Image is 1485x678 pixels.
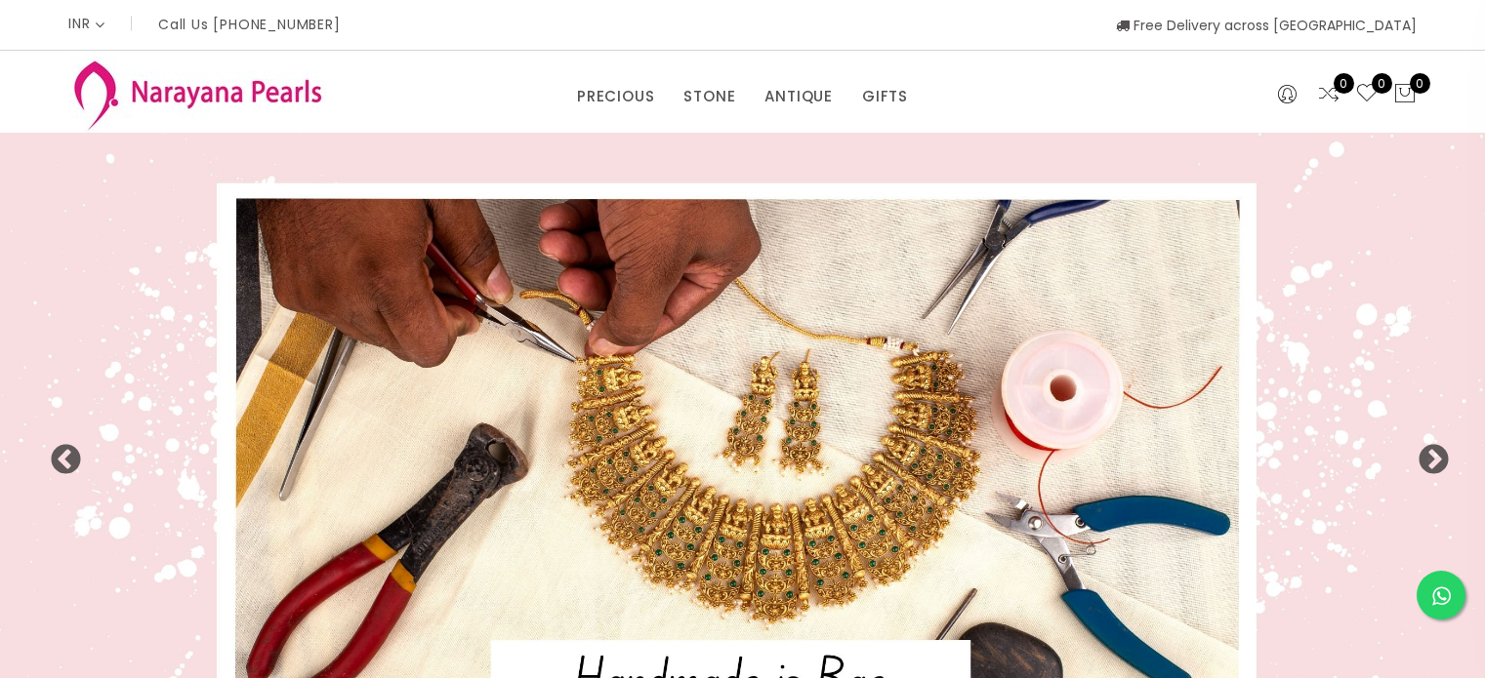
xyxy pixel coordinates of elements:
a: 0 [1355,82,1379,107]
a: GIFTS [862,82,908,111]
button: Next [1417,444,1436,463]
a: PRECIOUS [577,82,654,111]
p: Call Us [PHONE_NUMBER] [158,18,341,31]
a: 0 [1317,82,1341,107]
button: 0 [1393,82,1417,107]
button: Previous [49,444,68,463]
a: STONE [683,82,735,111]
span: 0 [1410,73,1430,94]
span: 0 [1372,73,1392,94]
a: ANTIQUE [764,82,833,111]
span: 0 [1334,73,1354,94]
span: Free Delivery across [GEOGRAPHIC_DATA] [1116,16,1417,35]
